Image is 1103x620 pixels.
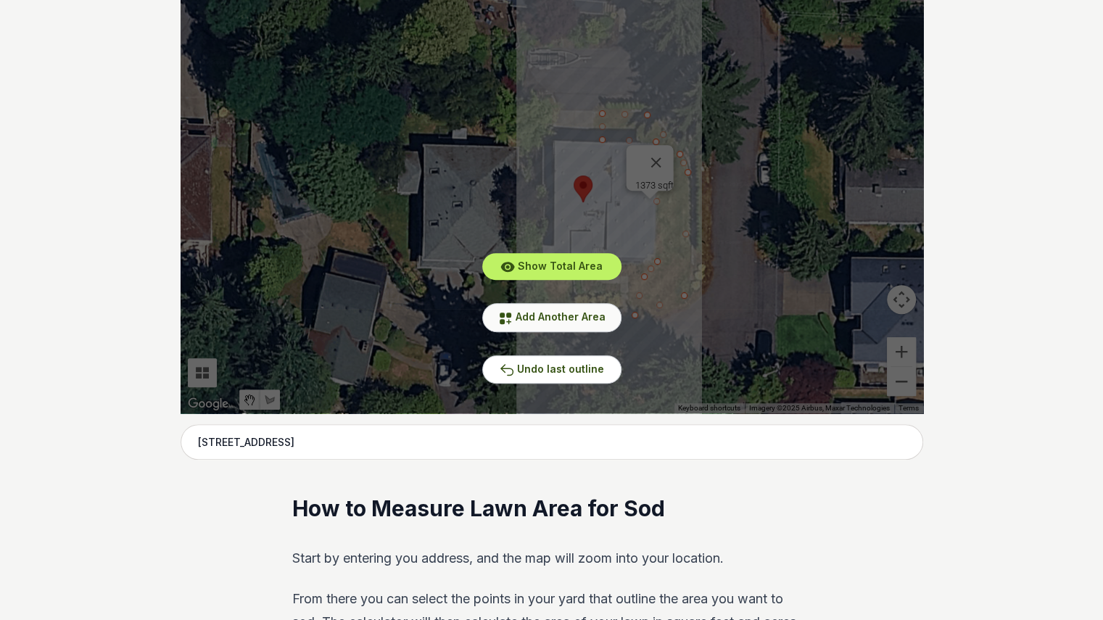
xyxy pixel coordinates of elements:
button: Show Total Area [482,253,621,280]
p: Start by entering you address, and the map will zoom into your location. [292,547,811,570]
button: Undo last outline [482,355,621,384]
span: Undo last outline [517,363,604,375]
h2: How to Measure Lawn Area for Sod [292,495,811,524]
button: Add Another Area [482,303,621,331]
span: Show Total Area [518,260,603,272]
input: Enter your address to get started [181,424,923,460]
span: Add Another Area [516,310,606,323]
